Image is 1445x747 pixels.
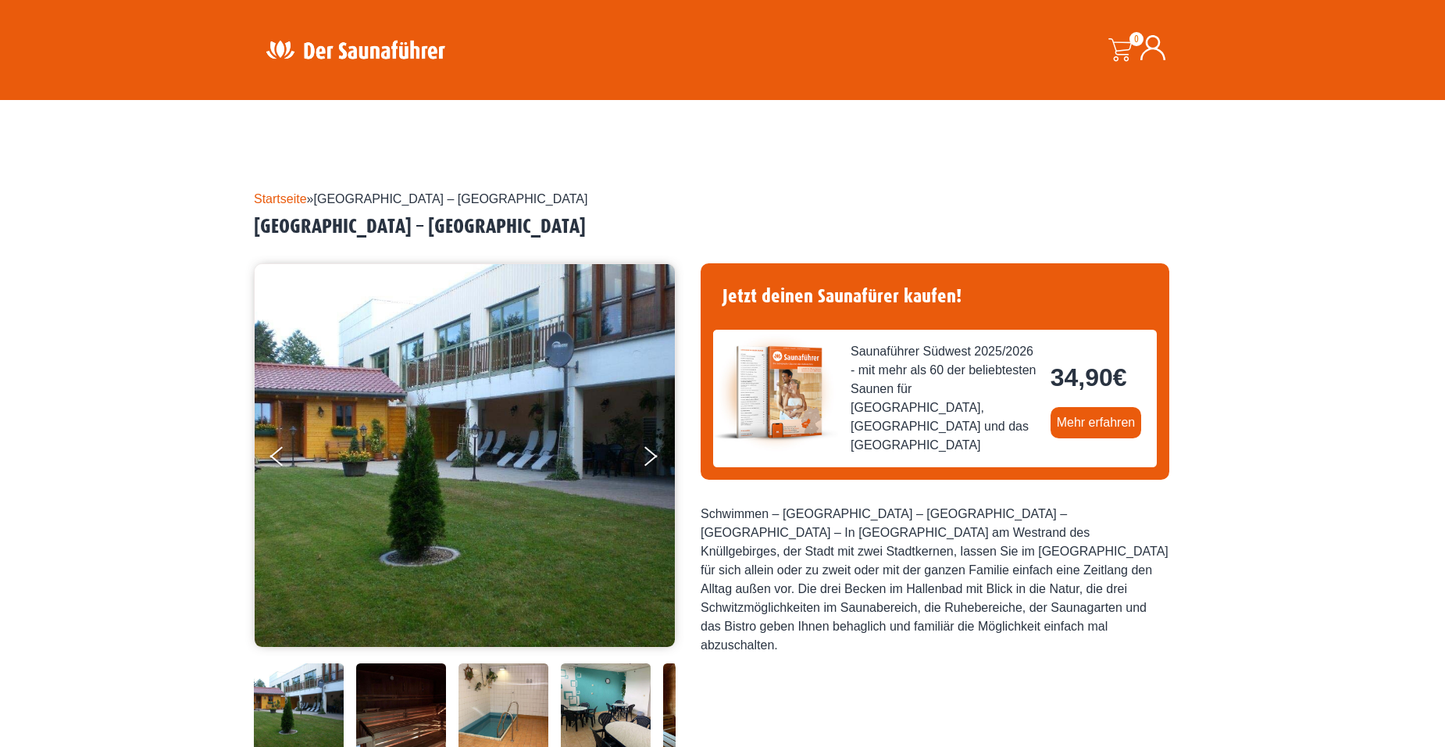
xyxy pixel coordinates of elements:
bdi: 34,90 [1051,363,1127,391]
button: Next [641,440,680,479]
a: Startseite [254,192,307,206]
h2: [GEOGRAPHIC_DATA] – [GEOGRAPHIC_DATA] [254,215,1191,239]
img: der-saunafuehrer-2025-suedwest.jpg [713,330,838,455]
a: Mehr erfahren [1051,407,1142,438]
span: 0 [1129,32,1144,46]
span: » [254,192,587,206]
span: € [1113,363,1127,391]
h4: Jetzt deinen Saunafürer kaufen! [713,276,1157,317]
button: Previous [270,440,309,479]
span: Saunaführer Südwest 2025/2026 - mit mehr als 60 der beliebtesten Saunen für [GEOGRAPHIC_DATA], [G... [851,342,1038,455]
span: [GEOGRAPHIC_DATA] – [GEOGRAPHIC_DATA] [314,192,588,206]
div: Schwimmen – [GEOGRAPHIC_DATA] – [GEOGRAPHIC_DATA] – [GEOGRAPHIC_DATA] – In [GEOGRAPHIC_DATA] am W... [701,505,1169,655]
